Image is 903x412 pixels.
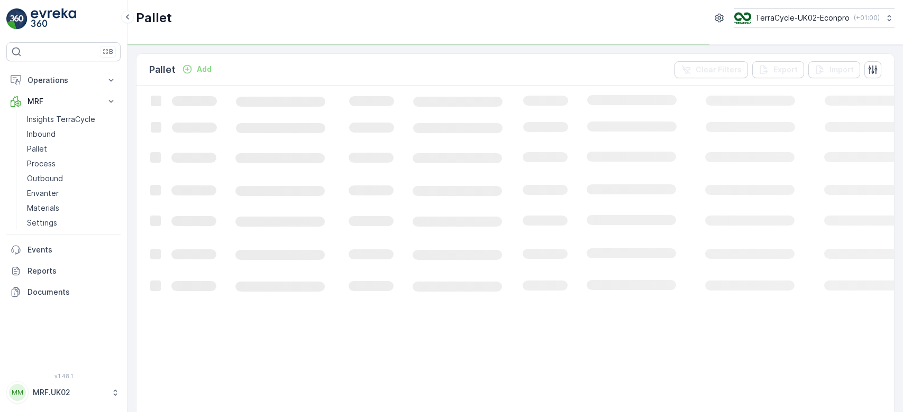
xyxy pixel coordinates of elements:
[23,186,121,201] a: Envanter
[755,13,850,23] p: TerraCycle-UK02-Econpro
[28,266,116,276] p: Reports
[28,245,116,255] p: Events
[178,63,216,76] button: Add
[23,142,121,156] a: Pallet
[6,282,121,303] a: Documents
[23,216,121,230] a: Settings
[31,8,76,30] img: logo_light-DOdMpM7g.png
[136,10,172,26] p: Pallet
[23,201,121,216] a: Materials
[197,64,212,74] p: Add
[23,112,121,127] a: Insights TerraCycle
[734,12,751,24] img: terracycle_logo_wKaHoWT.png
[28,96,99,107] p: MRF
[6,70,121,91] button: Operations
[6,8,28,30] img: logo
[27,158,56,169] p: Process
[33,387,106,398] p: MRF.UK02
[808,61,860,78] button: Import
[23,127,121,142] a: Inbound
[6,91,121,112] button: MRF
[6,260,121,282] a: Reports
[23,156,121,171] a: Process
[674,61,748,78] button: Clear Filters
[696,64,742,75] p: Clear Filters
[149,62,176,77] p: Pallet
[27,218,57,228] p: Settings
[6,381,121,404] button: MMMRF.UK02
[854,14,880,22] p: ( +01:00 )
[27,129,56,139] p: Inbound
[9,384,26,401] div: MM
[829,64,854,75] p: Import
[28,287,116,297] p: Documents
[6,239,121,260] a: Events
[6,373,121,379] span: v 1.48.1
[27,144,47,154] p: Pallet
[734,8,895,27] button: TerraCycle-UK02-Econpro(+01:00)
[28,75,99,86] p: Operations
[773,64,798,75] p: Export
[27,173,63,184] p: Outbound
[27,188,59,199] p: Envanter
[27,203,59,213] p: Materials
[103,48,113,56] p: ⌘B
[752,61,804,78] button: Export
[27,114,95,125] p: Insights TerraCycle
[23,171,121,186] a: Outbound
